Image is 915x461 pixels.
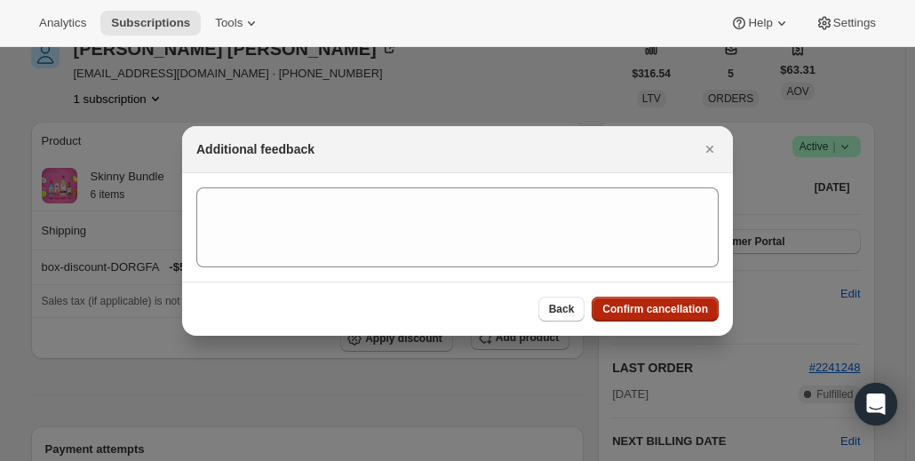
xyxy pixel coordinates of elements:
span: Help [748,16,772,30]
span: Settings [833,16,876,30]
span: Tools [215,16,243,30]
button: Settings [805,11,887,36]
button: Confirm cancellation [592,297,719,322]
span: Confirm cancellation [602,302,708,316]
button: Analytics [28,11,97,36]
span: Subscriptions [111,16,190,30]
button: Help [720,11,800,36]
button: Back [538,297,585,322]
span: Analytics [39,16,86,30]
div: Open Intercom Messenger [855,383,897,425]
h2: Additional feedback [196,140,314,158]
button: Subscriptions [100,11,201,36]
span: Back [549,302,575,316]
button: Tools [204,11,271,36]
button: Close [697,137,722,162]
